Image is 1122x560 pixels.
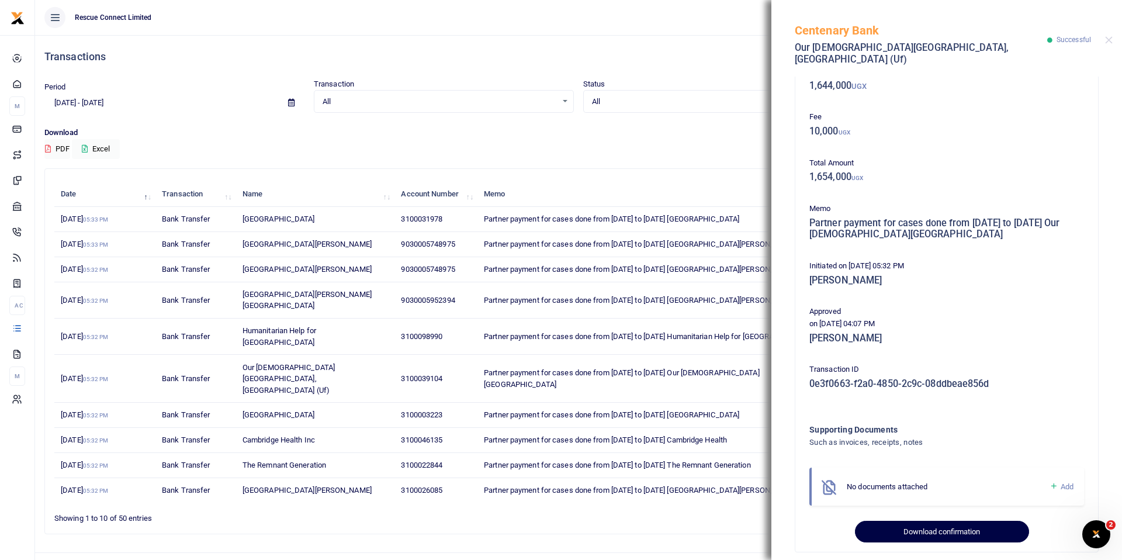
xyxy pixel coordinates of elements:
small: UGX [851,82,867,91]
span: [DATE] [61,410,108,419]
small: 05:32 PM [83,376,109,382]
a: Add [1050,480,1073,493]
span: [GEOGRAPHIC_DATA][PERSON_NAME] [243,240,372,248]
span: Add [1061,482,1073,491]
span: All [592,96,826,108]
small: 05:33 PM [83,241,109,248]
h4: Transactions [44,50,1113,63]
li: Ac [9,296,25,315]
span: [DATE] [61,265,108,274]
span: [GEOGRAPHIC_DATA][PERSON_NAME] [GEOGRAPHIC_DATA] [243,290,372,310]
span: 9030005748975 [401,265,455,274]
span: [DATE] [61,435,108,444]
span: 9030005748975 [401,240,455,248]
p: on [DATE] 04:07 PM [809,318,1084,330]
span: Partner payment for cases done from [DATE] to [DATE] Our [DEMOGRAPHIC_DATA][GEOGRAPHIC_DATA] [484,368,760,389]
span: [DATE] [61,296,108,305]
p: Download [44,127,1113,139]
span: Bank Transfer [162,296,210,305]
img: logo-small [11,11,25,25]
span: [DATE] [61,332,108,341]
h4: Supporting Documents [809,423,1037,436]
th: Date: activate to sort column descending [54,182,155,207]
span: Bank Transfer [162,240,210,248]
th: Name: activate to sort column ascending [236,182,395,207]
h5: 0e3f0663-f2a0-4850-2c9c-08ddbeae856d [809,378,1084,390]
span: Cambridge Health Inc [243,435,315,444]
th: Account Number: activate to sort column ascending [394,182,477,207]
button: PDF [44,139,70,159]
span: Partner payment for cases done from [DATE] to [DATE] Humanitarian Help for [GEOGRAPHIC_DATA] [484,332,815,341]
small: 05:32 PM [83,437,109,444]
span: Partner payment for cases done from [DATE] to [DATE] [GEOGRAPHIC_DATA][PERSON_NAME] [484,240,796,248]
h5: Partner payment for cases done from [DATE] to [DATE] Our [DEMOGRAPHIC_DATA][GEOGRAPHIC_DATA] [809,217,1084,240]
label: Period [44,81,66,93]
button: Close [1105,36,1113,44]
h5: 10,000 [809,126,1084,137]
small: 05:32 PM [83,334,109,340]
span: [DATE] [61,215,108,223]
h5: [PERSON_NAME] [809,275,1084,286]
iframe: Intercom live chat [1082,520,1110,548]
p: Fee [809,111,1084,123]
span: Partner payment for cases done from [DATE] to [DATE] [GEOGRAPHIC_DATA][PERSON_NAME] [484,265,796,274]
label: Status [583,78,605,90]
span: All [323,96,557,108]
span: Humanitarian Help for [GEOGRAPHIC_DATA] [243,326,316,347]
span: Bank Transfer [162,410,210,419]
span: 9030005952394 [401,296,455,305]
h5: Centenary Bank [795,23,1047,37]
p: Initiated on [DATE] 05:32 PM [809,260,1084,272]
p: Total Amount [809,157,1084,170]
button: Excel [72,139,120,159]
span: Partner payment for cases done from [DATE] to [DATE] The Remnant Generation [484,461,751,469]
a: logo-small logo-large logo-large [11,13,25,22]
label: Transaction [314,78,354,90]
span: 3100046135 [401,435,442,444]
span: Bank Transfer [162,332,210,341]
small: 05:32 PM [83,267,109,273]
h5: 1,644,000 [809,80,1084,92]
span: Bank Transfer [162,265,210,274]
span: 3100031978 [401,215,442,223]
span: [DATE] [61,374,108,383]
p: Transaction ID [809,364,1084,376]
span: Partner payment for cases done from [DATE] to [DATE] [GEOGRAPHIC_DATA][PERSON_NAME] [484,296,796,305]
span: [GEOGRAPHIC_DATA][PERSON_NAME] [243,486,372,495]
span: Bank Transfer [162,435,210,444]
span: 3100003223 [401,410,442,419]
span: Bank Transfer [162,215,210,223]
span: The Remnant Generation [243,461,326,469]
span: [DATE] [61,240,108,248]
small: UGX [851,175,863,181]
li: M [9,96,25,116]
span: Our [DEMOGRAPHIC_DATA][GEOGRAPHIC_DATA], [GEOGRAPHIC_DATA] (Uf) [243,363,335,395]
span: 2 [1106,520,1116,530]
li: M [9,367,25,386]
span: No documents attached [847,482,927,491]
span: Partner payment for cases done from [DATE] to [DATE] [GEOGRAPHIC_DATA] [484,410,739,419]
span: Rescue Connect Limited [70,12,156,23]
span: Partner payment for cases done from [DATE] to [DATE] [GEOGRAPHIC_DATA] [484,215,739,223]
th: Memo: activate to sort column ascending [477,182,835,207]
p: Approved [809,306,1084,318]
button: Download confirmation [855,521,1028,543]
span: 3100026085 [401,486,442,495]
small: 05:32 PM [83,298,109,304]
h4: Such as invoices, receipts, notes [809,436,1037,449]
span: Bank Transfer [162,486,210,495]
small: 05:32 PM [83,488,109,494]
small: 05:32 PM [83,412,109,419]
small: UGX [839,129,850,136]
span: [DATE] [61,486,108,495]
span: Bank Transfer [162,461,210,469]
span: 3100098990 [401,332,442,341]
span: [GEOGRAPHIC_DATA] [243,215,315,223]
span: 3100022844 [401,461,442,469]
span: Partner payment for cases done from [DATE] to [DATE] [GEOGRAPHIC_DATA][PERSON_NAME] [484,486,796,495]
span: [GEOGRAPHIC_DATA] [243,410,315,419]
h5: [PERSON_NAME] [809,333,1084,344]
span: Bank Transfer [162,374,210,383]
span: Successful [1057,36,1091,44]
th: Transaction: activate to sort column ascending [155,182,236,207]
